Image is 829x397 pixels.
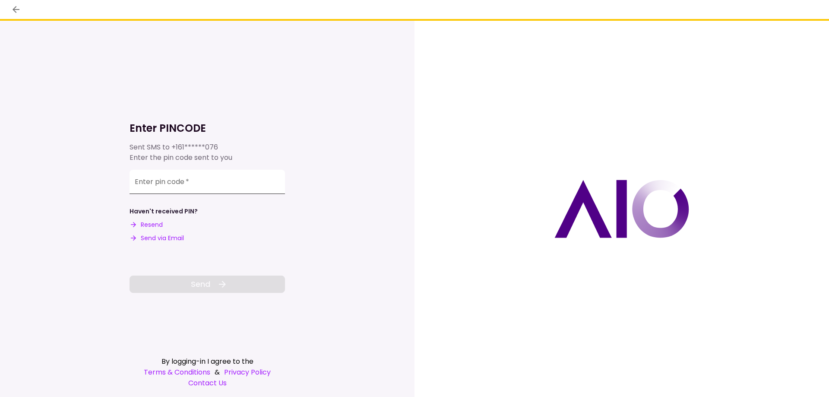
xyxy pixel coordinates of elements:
div: & [130,367,285,378]
div: Sent SMS to Enter the pin code sent to you [130,142,285,163]
img: AIO logo [554,180,689,238]
button: Resend [130,220,163,229]
a: Terms & Conditions [144,367,210,378]
h1: Enter PINCODE [130,121,285,135]
button: back [9,2,23,17]
a: Contact Us [130,378,285,388]
div: By logging-in I agree to the [130,356,285,367]
span: Send [191,278,210,290]
div: Haven't received PIN? [130,207,198,216]
button: Send [130,276,285,293]
a: Privacy Policy [224,367,271,378]
button: Send via Email [130,234,184,243]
